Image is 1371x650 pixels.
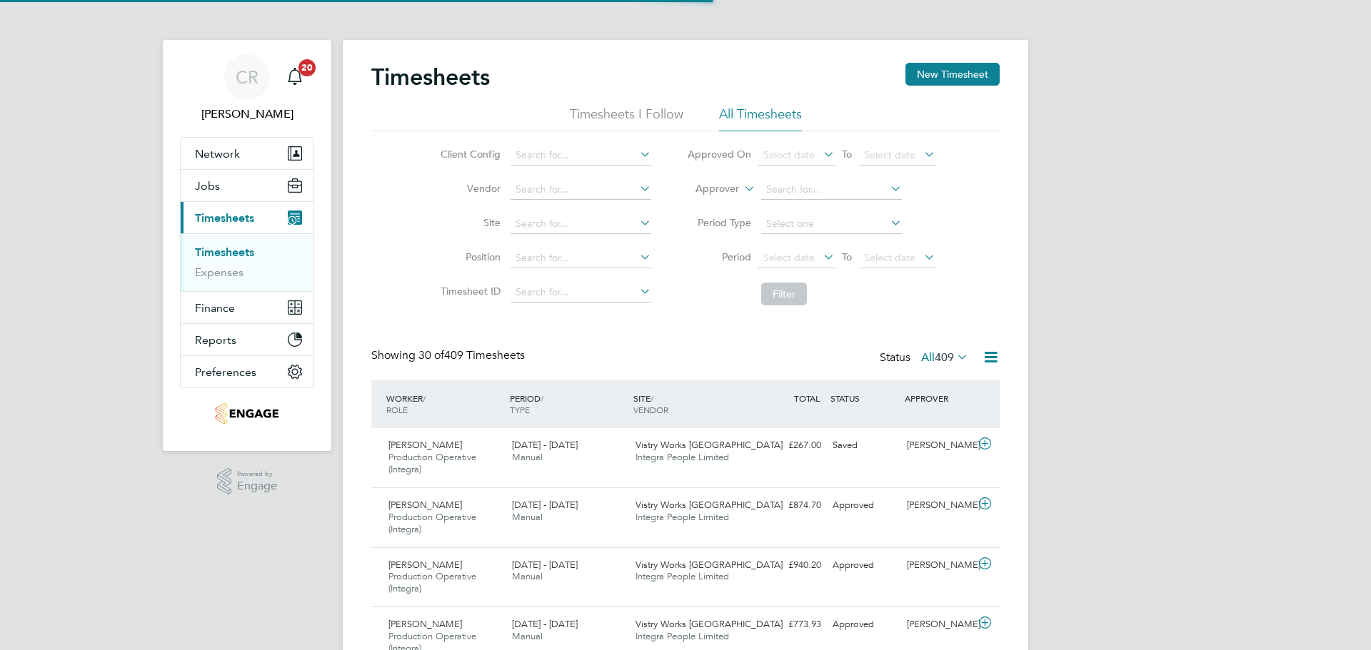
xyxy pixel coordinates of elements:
a: Go to home page [180,402,314,425]
a: 20 [281,54,309,100]
a: Powered byEngage [217,468,278,495]
span: Integra People Limited [636,511,729,523]
span: Powered by [237,468,277,480]
div: £874.70 [753,494,827,517]
input: Search for... [511,283,651,303]
span: [PERSON_NAME] [388,559,462,571]
span: [DATE] - [DATE] [512,439,578,451]
div: PERIOD [506,385,630,422]
div: £267.00 [753,434,827,457]
span: Engage [237,480,277,492]
span: Manual [512,570,543,582]
span: Select date [864,148,915,161]
span: Vistry Works [GEOGRAPHIC_DATA] [636,559,783,571]
nav: Main navigation [163,40,331,451]
div: £940.20 [753,554,827,577]
h2: Timesheets [371,63,490,91]
img: integrapeople-logo-retina.png [215,402,278,425]
span: Integra People Limited [636,570,729,582]
span: Vistry Works [GEOGRAPHIC_DATA] [636,618,783,630]
button: Filter [761,283,807,305]
label: Approved On [687,148,751,161]
label: Position [436,250,501,263]
button: Finance [181,292,313,323]
input: Search for... [761,180,902,200]
input: Search for... [511,214,651,234]
span: Production Operative (Integra) [388,451,476,475]
label: Timesheet ID [436,285,501,298]
span: Manual [512,511,543,523]
span: To [838,248,856,266]
span: Finance [195,301,235,315]
div: STATUS [827,385,901,411]
div: WORKER [383,385,506,422]
div: SITE [630,385,753,422]
div: Showing [371,348,528,363]
span: Vistry Works [GEOGRAPHIC_DATA] [636,439,783,451]
span: VENDOR [633,404,668,415]
span: Manual [512,630,543,642]
div: [PERSON_NAME] [901,494,975,517]
div: £773.93 [753,613,827,636]
a: CR[PERSON_NAME] [180,54,314,123]
a: Timesheets [195,245,254,259]
input: Select one [761,214,902,234]
label: Approver [675,182,739,196]
div: Timesheets [181,233,313,291]
button: New Timesheet [905,63,1000,86]
label: Client Config [436,148,501,161]
span: Preferences [195,365,256,379]
span: 409 [935,350,954,365]
div: Status [880,348,971,368]
span: ROLE [386,404,408,415]
span: Integra People Limited [636,451,729,463]
li: All Timesheets [719,106,802,131]
div: Approved [827,554,901,577]
button: Network [181,138,313,169]
span: / [651,392,653,404]
span: 20 [298,59,316,76]
span: CR [236,68,258,86]
div: [PERSON_NAME] [901,434,975,457]
input: Search for... [511,146,651,166]
div: Approved [827,494,901,517]
label: Site [436,216,501,229]
span: Manual [512,451,543,463]
span: Production Operative (Integra) [388,511,476,535]
span: Production Operative (Integra) [388,570,476,594]
div: APPROVER [901,385,975,411]
div: [PERSON_NAME] [901,554,975,577]
input: Search for... [511,248,651,268]
span: 30 of [418,348,444,362]
span: Select date [864,251,915,264]
span: Select date [763,251,815,264]
div: Approved [827,613,901,636]
span: TYPE [510,404,530,415]
span: To [838,145,856,163]
span: Select date [763,148,815,161]
button: Preferences [181,356,313,387]
button: Reports [181,324,313,355]
span: [DATE] - [DATE] [512,499,578,511]
div: Saved [827,434,901,457]
button: Jobs [181,170,313,201]
input: Search for... [511,180,651,200]
span: [PERSON_NAME] [388,439,462,451]
span: [PERSON_NAME] [388,499,462,511]
span: Reports [195,333,236,347]
label: Period Type [687,216,751,229]
span: [PERSON_NAME] [388,618,462,630]
li: Timesheets I Follow [570,106,683,131]
span: / [541,392,543,404]
span: TOTAL [794,392,820,404]
button: Timesheets [181,202,313,233]
label: Vendor [436,182,501,195]
span: / [423,392,426,404]
span: Jobs [195,179,220,193]
a: Expenses [195,265,243,279]
span: Integra People Limited [636,630,729,642]
label: All [921,350,968,365]
span: Network [195,147,240,161]
span: Vistry Works [GEOGRAPHIC_DATA] [636,499,783,511]
span: [DATE] - [DATE] [512,618,578,630]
